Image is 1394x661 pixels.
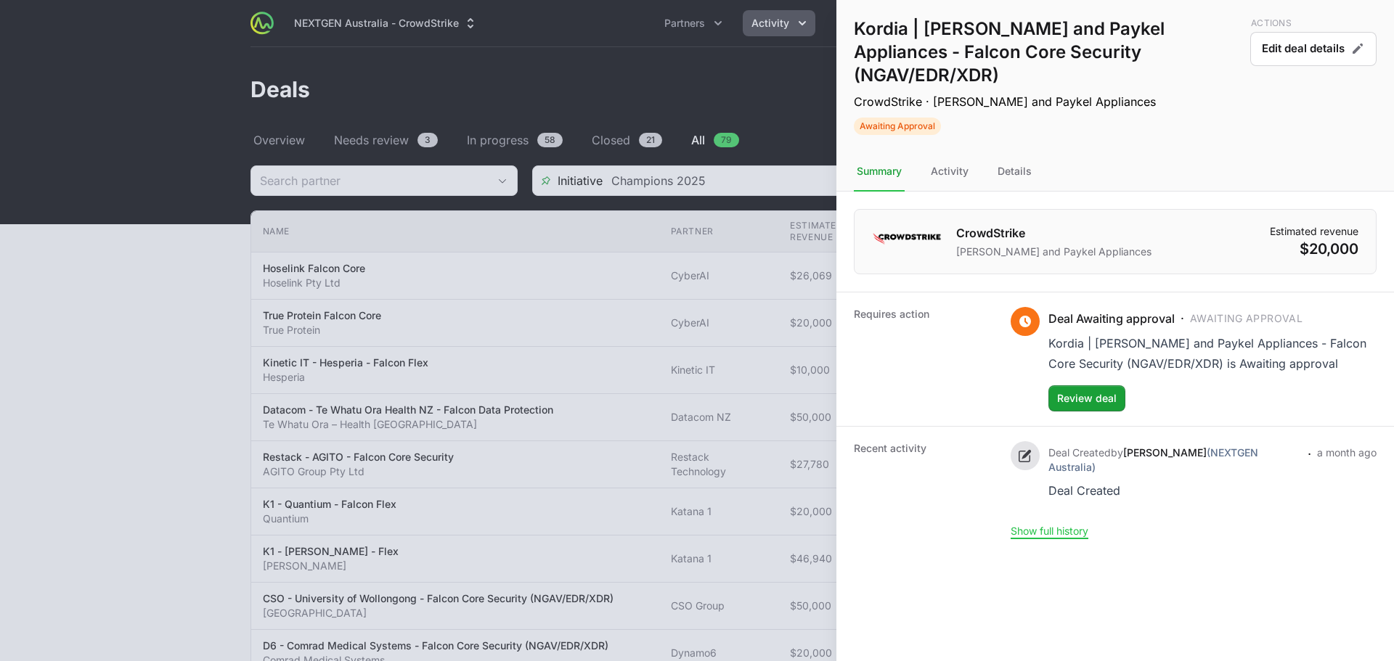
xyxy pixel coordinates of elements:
nav: Tabs [836,152,1394,192]
h1: CrowdStrike [956,224,1152,242]
span: Awaiting Approval [1190,311,1303,326]
div: Summary [854,152,905,192]
a: [PERSON_NAME](NEXTGEN Australia) [1048,446,1258,473]
p: Actions [1251,17,1377,29]
dd: $20,000 [1270,239,1358,259]
button: Edit deal details [1250,32,1377,66]
dt: Requires action [854,307,993,411]
dt: Recent activity [854,441,993,538]
button: Review deal [1048,385,1125,411]
div: Activity [928,152,971,192]
span: · [1308,444,1311,501]
p: CrowdStrike · [PERSON_NAME] and Paykel Appliances [854,93,1244,110]
div: Deal Created [1048,480,1302,501]
p: · [1048,310,1377,327]
h1: Kordia | [PERSON_NAME] and Paykel Appliances - Falcon Core Security (NGAV/EDR/XDR) [854,17,1244,87]
div: Kordia | [PERSON_NAME] and Paykel Appliances - Falcon Core Security (NGAV/EDR/XDR) is Awaiting ap... [1048,333,1377,374]
div: Details [995,152,1035,192]
dt: Estimated revenue [1270,224,1358,239]
p: by [1048,446,1302,475]
span: Deal Awaiting approval [1048,310,1175,327]
p: [PERSON_NAME] and Paykel Appliances [956,245,1152,259]
span: Review deal [1057,390,1117,407]
time: a month ago [1317,446,1377,459]
span: Deal Created [1048,446,1111,459]
img: CrowdStrike [872,224,942,253]
button: Show full history [1011,525,1088,538]
ul: Activity history timeline [1011,441,1377,524]
div: Deal actions [1250,17,1377,135]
